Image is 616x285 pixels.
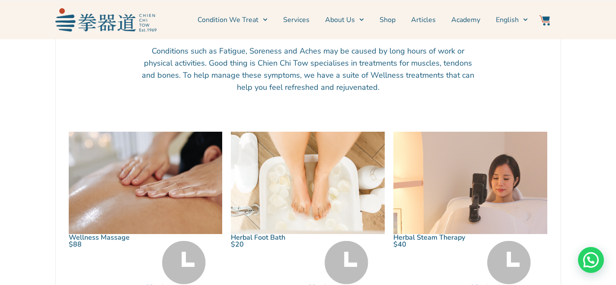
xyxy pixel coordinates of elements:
[231,233,285,242] a: Herbal Foot Bath
[69,241,146,248] p: $88
[380,9,396,31] a: Shop
[487,241,531,284] img: Time Grey
[578,247,604,273] div: Need help? WhatsApp contact
[393,233,465,242] a: Herbal Steam Therapy
[496,9,528,31] a: Switch to English
[162,241,206,284] img: Time Grey
[161,9,528,31] nav: Menu
[411,9,436,31] a: Articles
[198,9,268,31] a: Condition We Treat
[496,15,519,25] span: English
[393,241,470,248] p: $40
[142,45,475,93] p: Conditions such as Fatigue, Soreness and Aches may be caused by long hours of work or physical ac...
[69,233,130,242] a: Wellness Massage
[283,9,310,31] a: Services
[325,241,368,284] img: Time Grey
[451,9,480,31] a: Academy
[539,15,550,25] img: Website Icon-03
[231,241,308,248] p: $20
[325,9,364,31] a: About Us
